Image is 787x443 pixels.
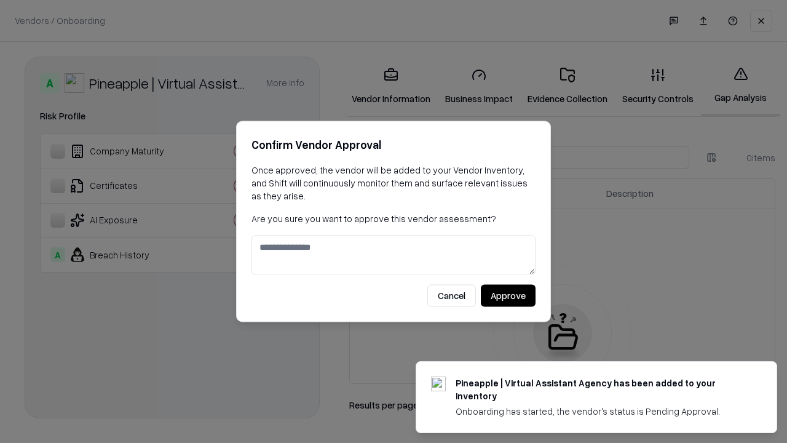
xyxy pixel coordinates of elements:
[251,212,536,225] p: Are you sure you want to approve this vendor assessment?
[456,405,747,418] div: Onboarding has started, the vendor's status is Pending Approval.
[456,377,747,402] div: Pineapple | Virtual Assistant Agency has been added to your inventory
[251,136,536,154] h2: Confirm Vendor Approval
[431,377,446,391] img: trypineapple.com
[427,285,476,307] button: Cancel
[251,164,536,202] p: Once approved, the vendor will be added to your Vendor Inventory, and Shift will continuously mon...
[481,285,536,307] button: Approve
